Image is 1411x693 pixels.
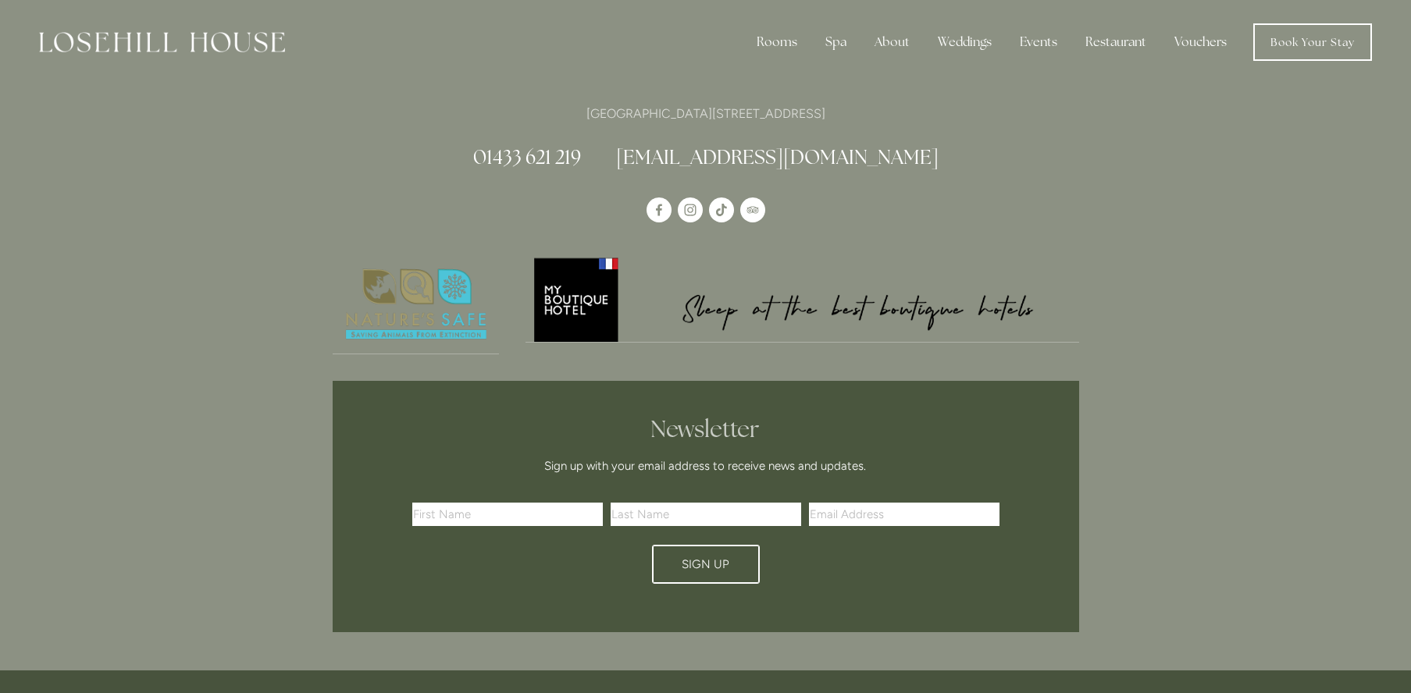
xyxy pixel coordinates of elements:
[418,457,994,475] p: Sign up with your email address to receive news and updates.
[809,503,999,526] input: Email Address
[333,255,500,354] img: Nature's Safe - Logo
[473,144,581,169] a: 01433 621 219
[616,144,939,169] a: [EMAIL_ADDRESS][DOMAIN_NAME]
[412,503,603,526] input: First Name
[813,27,859,58] div: Spa
[678,197,703,222] a: Instagram
[682,557,729,571] span: Sign Up
[744,27,810,58] div: Rooms
[418,415,994,443] h2: Newsletter
[652,545,760,584] button: Sign Up
[611,503,801,526] input: Last Name
[740,197,765,222] a: TripAdvisor
[1253,23,1372,61] a: Book Your Stay
[1073,27,1159,58] div: Restaurant
[526,255,1079,343] a: My Boutique Hotel - Logo
[1162,27,1239,58] a: Vouchers
[39,32,285,52] img: Losehill House
[925,27,1004,58] div: Weddings
[333,103,1079,124] p: [GEOGRAPHIC_DATA][STREET_ADDRESS]
[526,255,1079,342] img: My Boutique Hotel - Logo
[647,197,672,222] a: Losehill House Hotel & Spa
[862,27,922,58] div: About
[1007,27,1070,58] div: Events
[709,197,734,222] a: TikTok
